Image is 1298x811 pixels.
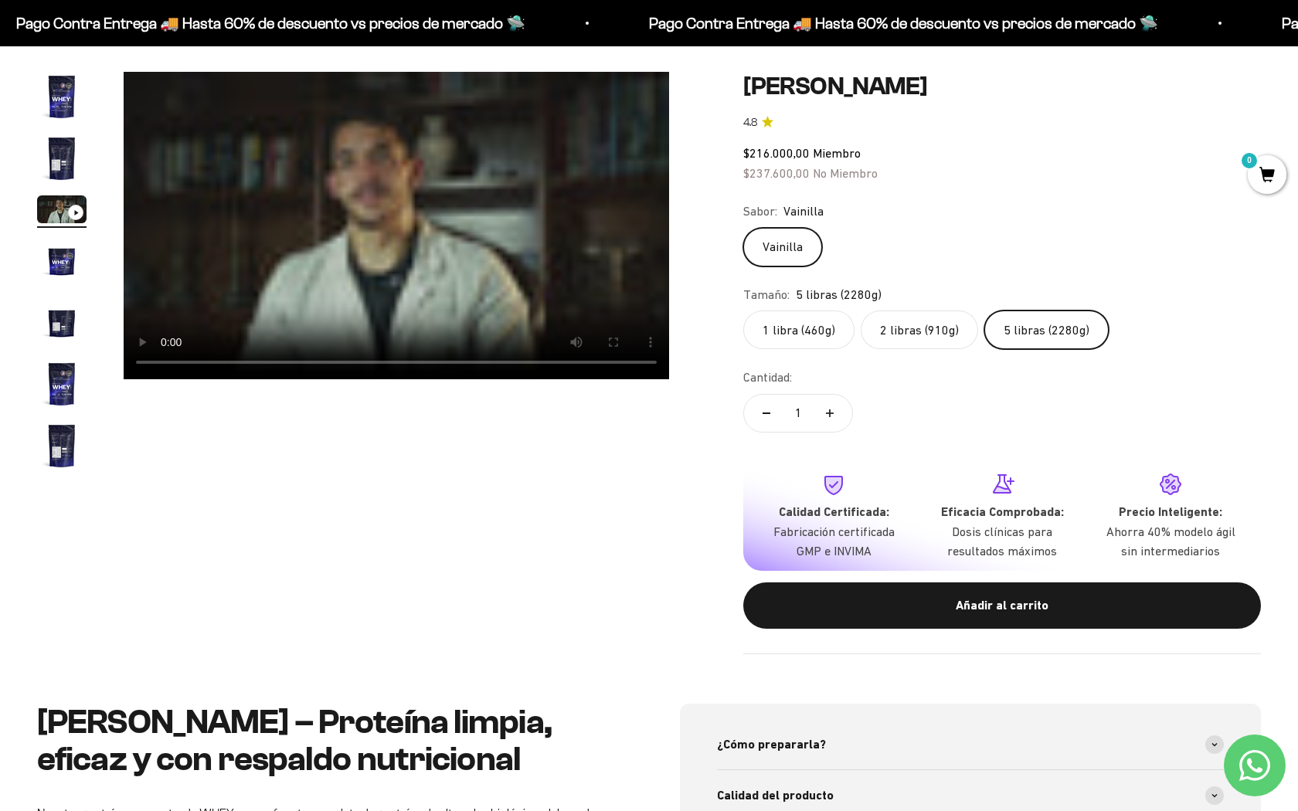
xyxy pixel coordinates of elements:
[37,134,87,183] img: Proteína Whey - Vainilla
[37,236,87,290] button: Ir al artículo 4
[1099,522,1242,562] p: Ahorra 40% modelo ágil sin intermediarios
[743,72,1261,101] h1: [PERSON_NAME]
[743,146,810,160] span: $216.000,00
[37,421,87,475] button: Ir al artículo 7
[743,368,792,388] label: Cantidad:
[1119,504,1222,519] strong: Precio Inteligente:
[743,114,1261,131] a: 4.84.8 de 5.0 estrellas
[37,704,618,779] h2: [PERSON_NAME] – Proteína limpia, eficaz y con respaldo nutricional
[717,735,826,755] span: ¿Cómo prepararla?
[1248,168,1286,185] a: 0
[37,134,87,188] button: Ir al artículo 2
[124,72,669,379] video: Proteína Whey - Vainilla
[37,359,87,409] img: Proteína Whey - Vainilla
[774,596,1230,616] div: Añadir al carrito
[813,166,878,180] span: No Miembro
[743,582,1261,629] button: Añadir al carrito
[743,114,757,131] span: 4.8
[743,285,790,305] legend: Tamaño:
[743,202,777,222] legend: Sabor:
[783,202,824,222] span: Vainilla
[779,504,889,519] strong: Calidad Certificada:
[37,421,87,470] img: Proteína Whey - Vainilla
[15,11,525,36] p: Pago Contra Entrega 🚚 Hasta 60% de descuento vs precios de mercado 🛸
[37,359,87,413] button: Ir al artículo 6
[37,236,87,285] img: Proteína Whey - Vainilla
[717,719,1224,770] summary: ¿Cómo prepararla?
[796,285,882,305] span: 5 libras (2280g)
[1240,151,1259,170] mark: 0
[930,522,1074,562] p: Dosis clínicas para resultados máximos
[37,297,87,347] img: Proteína Whey - Vainilla
[762,522,906,562] p: Fabricación certificada GMP e INVIMA
[813,146,861,160] span: Miembro
[717,786,834,806] span: Calidad del producto
[37,72,87,121] img: Proteína Whey - Vainilla
[37,297,87,351] button: Ir al artículo 5
[37,72,87,126] button: Ir al artículo 1
[648,11,1157,36] p: Pago Contra Entrega 🚚 Hasta 60% de descuento vs precios de mercado 🛸
[37,195,87,228] button: Ir al artículo 3
[807,395,852,432] button: Aumentar cantidad
[743,166,810,180] span: $237.600,00
[941,504,1064,519] strong: Eficacia Comprobada:
[744,395,789,432] button: Reducir cantidad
